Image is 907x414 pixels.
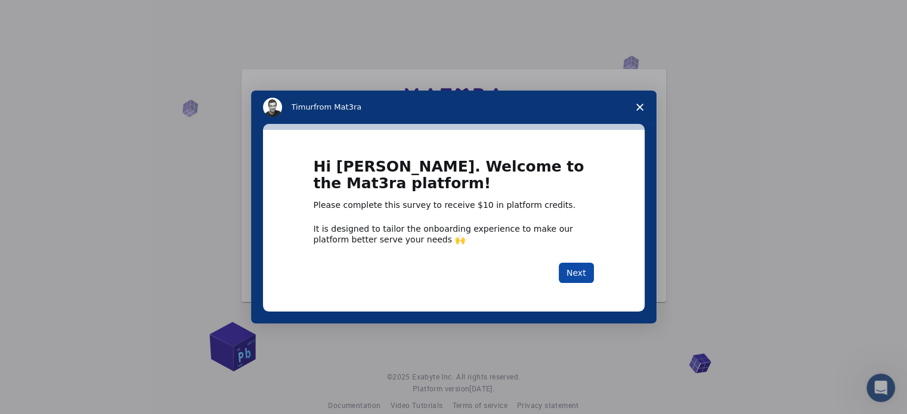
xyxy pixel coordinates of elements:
[559,263,594,283] button: Next
[24,8,67,19] span: Support
[314,102,361,111] span: from Mat3ra
[263,98,282,117] img: Profile image for Timur
[314,200,594,211] div: Please complete this survey to receive $10 in platform credits.
[292,102,314,111] span: Timur
[623,91,657,124] span: Close survey
[314,158,594,200] h1: Hi [PERSON_NAME]. Welcome to the Mat3ra platform!
[314,223,594,245] div: It is designed to tailor the onboarding experience to make our platform better serve your needs 🙌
